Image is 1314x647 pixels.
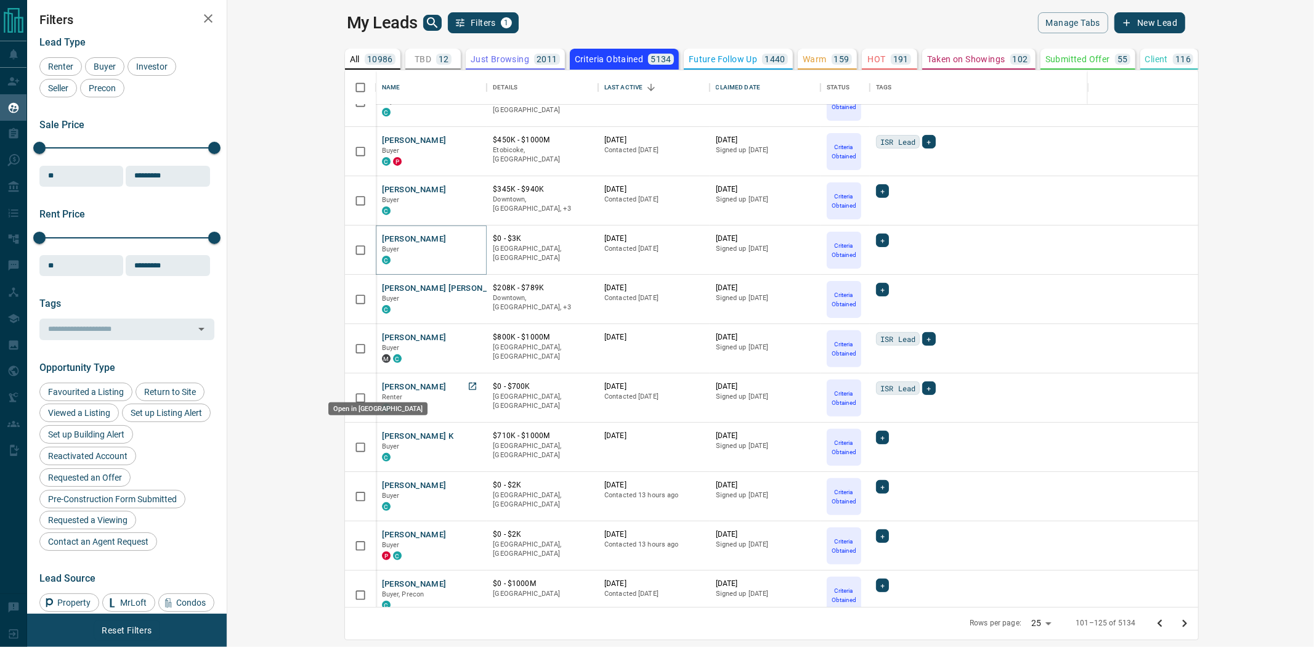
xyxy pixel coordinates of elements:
[716,490,815,500] p: Signed up [DATE]
[193,320,210,338] button: Open
[880,579,885,592] span: +
[716,244,815,254] p: Signed up [DATE]
[493,392,592,411] p: [GEOGRAPHIC_DATA], [GEOGRAPHIC_DATA]
[827,70,850,105] div: Status
[604,529,704,540] p: [DATE]
[382,295,400,303] span: Buyer
[927,136,931,148] span: +
[39,511,136,529] div: Requested a Viewing
[44,62,78,71] span: Renter
[604,480,704,490] p: [DATE]
[828,586,860,604] p: Criteria Obtained
[716,431,815,441] p: [DATE]
[94,620,160,641] button: Reset Filters
[922,332,935,346] div: +
[39,532,157,551] div: Contact an Agent Request
[716,234,815,244] p: [DATE]
[382,442,400,450] span: Buyer
[828,340,860,358] p: Criteria Obtained
[382,305,391,314] div: condos.ca
[1145,55,1168,63] p: Client
[493,441,592,460] p: [GEOGRAPHIC_DATA], [GEOGRAPHIC_DATA]
[393,551,402,560] div: condos.ca
[876,579,889,592] div: +
[44,515,132,525] span: Requested a Viewing
[382,147,400,155] span: Buyer
[575,55,644,63] p: Criteria Obtained
[537,55,558,63] p: 2011
[716,283,815,293] p: [DATE]
[970,618,1021,629] p: Rows per page:
[53,598,95,608] span: Property
[604,244,704,254] p: Contacted [DATE]
[39,468,131,487] div: Requested an Offer
[716,184,815,195] p: [DATE]
[716,145,815,155] p: Signed up [DATE]
[493,70,517,105] div: Details
[1114,12,1185,33] button: New Lead
[716,381,815,392] p: [DATE]
[828,389,860,407] p: Criteria Obtained
[471,55,529,63] p: Just Browsing
[44,473,126,482] span: Requested an Offer
[350,55,360,63] p: All
[834,55,850,63] p: 159
[382,502,391,511] div: condos.ca
[604,283,704,293] p: [DATE]
[493,145,592,165] p: Etobicoke, [GEOGRAPHIC_DATA]
[382,551,391,560] div: property.ca
[347,13,418,33] h1: My Leads
[448,12,519,33] button: Filters1
[710,70,821,105] div: Claimed Date
[132,62,172,71] span: Investor
[880,382,915,394] span: ISR Lead
[39,447,136,465] div: Reactivated Account
[493,244,592,263] p: [GEOGRAPHIC_DATA], [GEOGRAPHIC_DATA]
[89,62,120,71] span: Buyer
[880,283,885,296] span: +
[39,298,61,309] span: Tags
[382,196,400,204] span: Buyer
[604,195,704,205] p: Contacted [DATE]
[39,36,86,48] span: Lead Type
[880,481,885,493] span: +
[44,83,73,93] span: Seller
[382,381,447,393] button: [PERSON_NAME]
[39,572,95,584] span: Lead Source
[803,55,827,63] p: Warm
[876,480,889,494] div: +
[172,598,210,608] span: Condos
[828,290,860,309] p: Criteria Obtained
[382,206,391,215] div: condos.ca
[927,333,931,345] span: +
[502,18,511,27] span: 1
[1038,12,1108,33] button: Manage Tabs
[39,79,77,97] div: Seller
[651,55,671,63] p: 5134
[716,579,815,589] p: [DATE]
[604,145,704,155] p: Contacted [DATE]
[493,579,592,589] p: $0 - $1000M
[80,79,124,97] div: Precon
[716,589,815,599] p: Signed up [DATE]
[44,451,132,461] span: Reactivated Account
[880,431,885,444] span: +
[716,540,815,550] p: Signed up [DATE]
[828,241,860,259] p: Criteria Obtained
[44,494,181,504] span: Pre-Construction Form Submitted
[1026,614,1056,632] div: 25
[493,184,592,195] p: $345K - $940K
[604,293,704,303] p: Contacted [DATE]
[44,537,153,547] span: Contact an Agent Request
[39,57,82,76] div: Renter
[922,135,935,149] div: +
[828,487,860,506] p: Criteria Obtained
[493,490,592,510] p: [GEOGRAPHIC_DATA], [GEOGRAPHIC_DATA]
[39,490,185,508] div: Pre-Construction Form Submitted
[382,245,400,253] span: Buyer
[382,529,447,541] button: [PERSON_NAME]
[382,135,447,147] button: [PERSON_NAME]
[716,195,815,205] p: Signed up [DATE]
[382,256,391,264] div: condos.ca
[382,492,400,500] span: Buyer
